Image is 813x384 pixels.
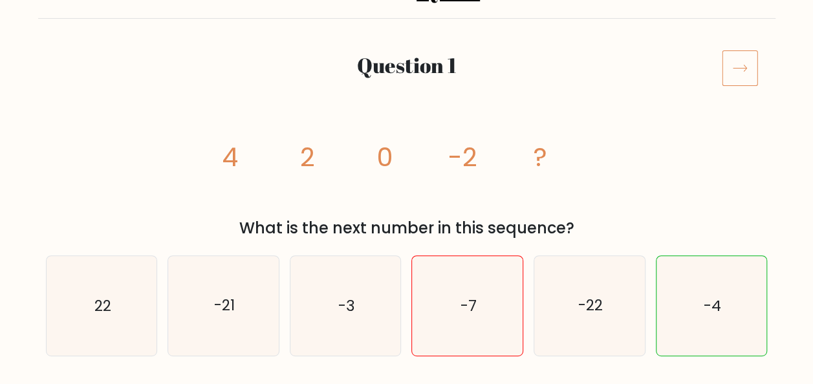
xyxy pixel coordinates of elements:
[338,295,355,316] text: -3
[94,295,111,316] text: 22
[578,295,603,316] text: -22
[107,53,706,78] h2: Question 1
[221,139,237,175] tspan: 4
[299,139,314,175] tspan: 2
[533,139,547,175] tspan: ?
[704,295,721,316] text: -4
[376,139,393,175] tspan: 0
[54,217,760,240] div: What is the next number in this sequence?
[461,295,477,316] text: -7
[448,139,477,175] tspan: -2
[214,295,235,316] text: -21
